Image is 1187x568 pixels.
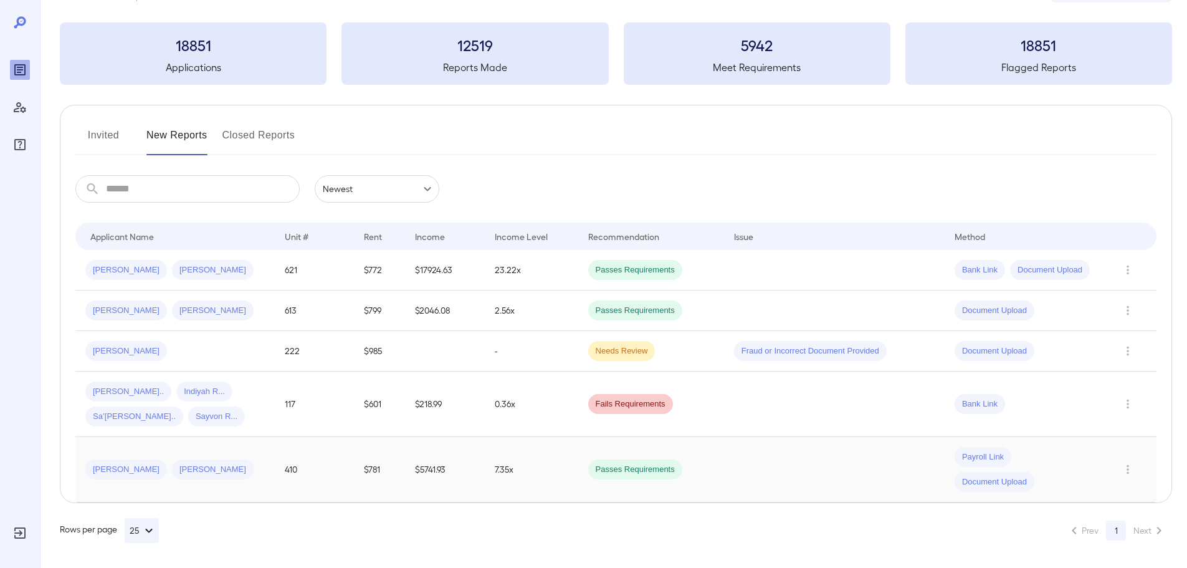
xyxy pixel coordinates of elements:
[85,464,167,476] span: [PERSON_NAME]
[1010,264,1090,276] span: Document Upload
[1118,394,1138,414] button: Row Actions
[85,345,167,357] span: [PERSON_NAME]
[955,264,1005,276] span: Bank Link
[85,411,183,423] span: Sa’[PERSON_NAME]..
[955,476,1034,488] span: Document Upload
[10,97,30,117] div: Manage Users
[125,518,159,543] button: 25
[275,250,355,291] td: 621
[624,35,890,55] h3: 5942
[415,229,445,244] div: Income
[354,372,405,437] td: $601
[405,372,485,437] td: $218.99
[588,264,682,276] span: Passes Requirements
[955,451,1011,463] span: Payroll Link
[1106,521,1126,541] button: page 1
[588,345,655,357] span: Needs Review
[905,60,1172,75] h5: Flagged Reports
[275,372,355,437] td: 117
[85,386,171,398] span: [PERSON_NAME]..
[222,125,295,155] button: Closed Reports
[354,331,405,372] td: $985
[734,345,887,357] span: Fraud or Incorrect Document Provided
[341,60,608,75] h5: Reports Made
[10,60,30,80] div: Reports
[1118,301,1138,320] button: Row Actions
[405,437,485,503] td: $5741.93
[60,518,159,543] div: Rows per page
[624,60,890,75] h5: Meet Requirements
[146,125,207,155] button: New Reports
[405,250,485,291] td: $17924.63
[905,35,1172,55] h3: 18851
[60,60,327,75] h5: Applications
[405,291,485,331] td: $2046.08
[955,229,985,244] div: Method
[485,291,578,331] td: 2.56x
[341,35,608,55] h3: 12519
[275,291,355,331] td: 613
[85,264,167,276] span: [PERSON_NAME]
[955,305,1034,317] span: Document Upload
[1118,341,1138,361] button: Row Actions
[588,229,659,244] div: Recommendation
[734,229,754,244] div: Issue
[485,331,578,372] td: -
[275,437,355,503] td: 410
[10,523,30,543] div: Log Out
[1118,460,1138,479] button: Row Actions
[495,229,548,244] div: Income Level
[315,175,439,203] div: Newest
[955,345,1034,357] span: Document Upload
[172,305,254,317] span: [PERSON_NAME]
[588,305,682,317] span: Passes Requirements
[176,386,232,398] span: Indiyah R...
[85,305,167,317] span: [PERSON_NAME]
[955,398,1005,410] span: Bank Link
[10,135,30,155] div: FAQ
[75,125,131,155] button: Invited
[588,464,682,476] span: Passes Requirements
[1061,521,1172,541] nav: pagination navigation
[275,331,355,372] td: 222
[588,398,673,410] span: Fails Requirements
[354,291,405,331] td: $799
[354,437,405,503] td: $781
[188,411,245,423] span: Sayvon R...
[485,250,578,291] td: 23.22x
[354,250,405,291] td: $772
[60,22,1172,85] summary: 18851Applications12519Reports Made5942Meet Requirements18851Flagged Reports
[485,437,578,503] td: 7.35x
[364,229,384,244] div: Rent
[285,229,308,244] div: Unit #
[60,35,327,55] h3: 18851
[1118,260,1138,280] button: Row Actions
[172,264,254,276] span: [PERSON_NAME]
[90,229,154,244] div: Applicant Name
[172,464,254,476] span: [PERSON_NAME]
[485,372,578,437] td: 0.36x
